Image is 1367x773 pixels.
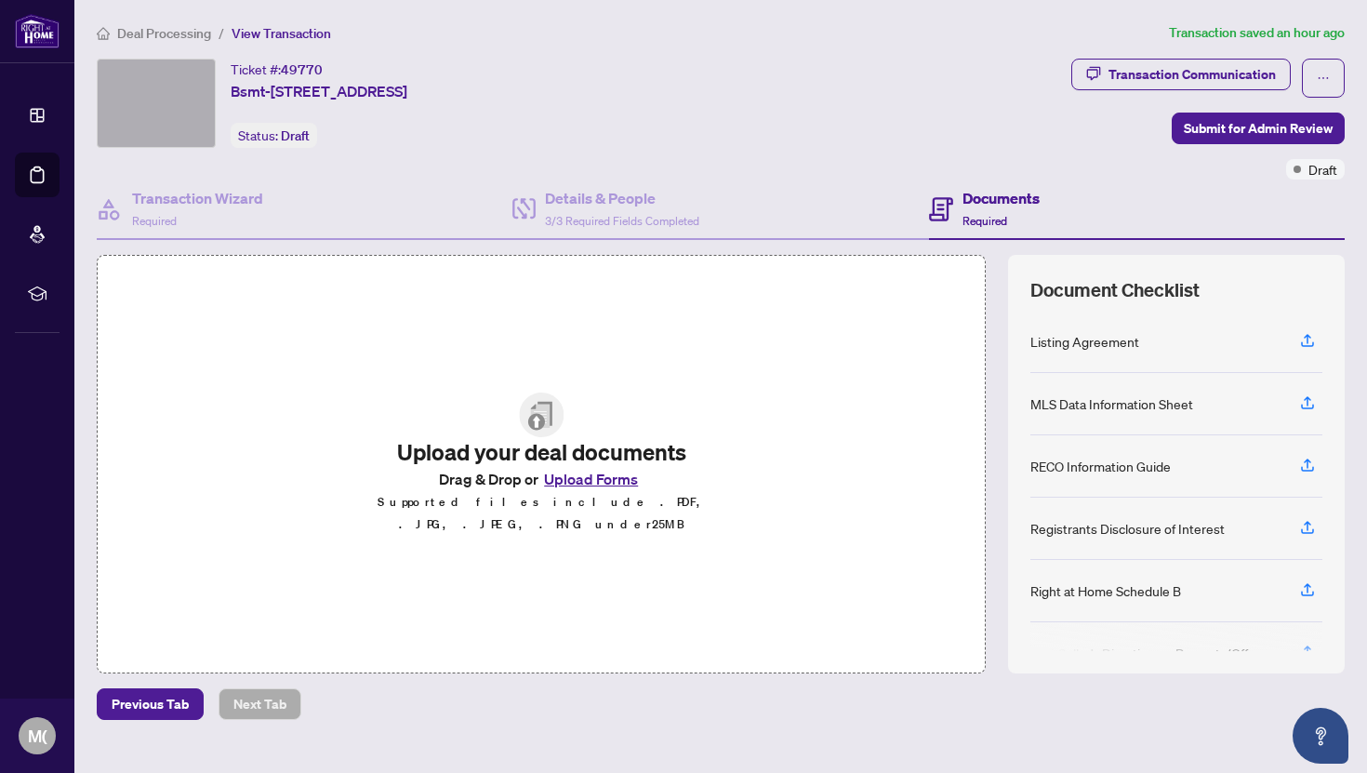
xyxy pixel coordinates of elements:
span: View Transaction [232,25,331,42]
span: ellipsis [1317,72,1330,85]
article: Transaction saved an hour ago [1169,22,1345,44]
button: Next Tab [219,688,301,720]
button: Upload Forms [538,467,644,491]
h4: Details & People [545,187,699,209]
p: Supported files include .PDF, .JPG, .JPEG, .PNG under 25 MB [357,491,726,536]
span: Draft [281,127,310,144]
span: Draft [1308,159,1337,180]
button: Submit for Admin Review [1172,113,1345,144]
div: Listing Agreement [1030,331,1139,352]
span: Document Checklist [1030,277,1200,303]
span: 49770 [281,61,323,78]
h2: Upload your deal documents [357,437,726,467]
span: home [97,27,110,40]
h4: Transaction Wizard [132,187,263,209]
li: / [219,22,224,44]
span: 3/3 Required Fields Completed [545,214,699,228]
img: logo [15,14,60,48]
span: File UploadUpload your deal documentsDrag & Drop orUpload FormsSupported files include .PDF, .JPG... [342,378,741,551]
div: Transaction Communication [1108,60,1276,89]
div: Right at Home Schedule B [1030,580,1181,601]
span: Previous Tab [112,689,189,719]
span: Submit for Admin Review [1184,113,1333,143]
div: Registrants Disclosure of Interest [1030,518,1225,539]
div: Status: [231,123,317,148]
span: Required [962,214,1007,228]
div: RECO Information Guide [1030,456,1171,476]
span: Drag & Drop or [439,467,644,491]
button: Open asap [1293,708,1348,764]
span: M( [28,723,47,749]
h4: Documents [962,187,1040,209]
div: MLS Data Information Sheet [1030,393,1193,414]
span: Deal Processing [117,25,211,42]
button: Previous Tab [97,688,204,720]
span: Bsmt-[STREET_ADDRESS] [231,80,407,102]
div: Ticket #: [231,59,323,80]
img: File Upload [519,393,564,437]
span: Required [132,214,177,228]
button: Transaction Communication [1071,59,1291,90]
